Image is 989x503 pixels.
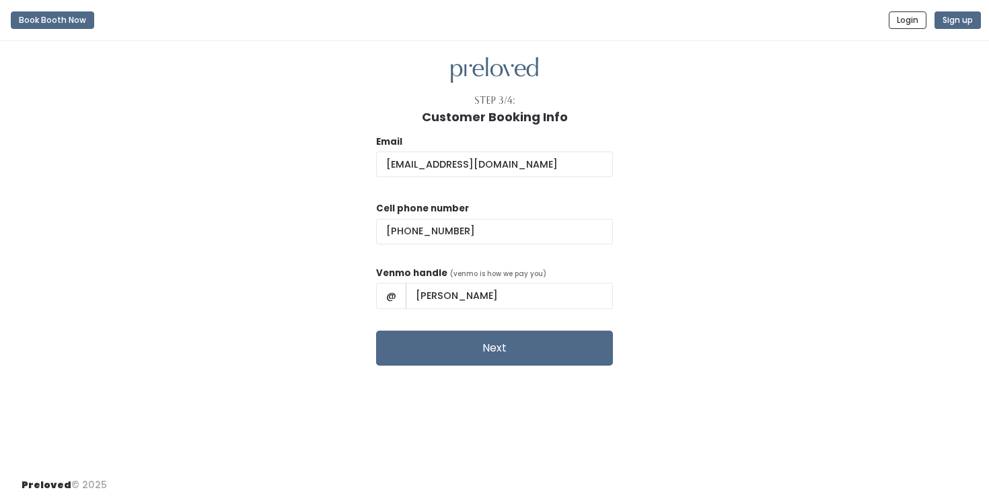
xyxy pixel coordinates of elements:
div: Step 3/4: [474,94,515,108]
span: (venmo is how we pay you) [450,269,546,279]
input: @ . [376,152,613,177]
h1: Customer Booking Info [422,110,568,124]
label: Venmo handle [376,267,447,280]
button: Sign up [935,11,981,29]
label: Cell phone number [376,202,469,215]
span: @ [376,283,406,308]
input: (___) ___-____ [376,219,613,244]
button: Next [376,331,613,366]
span: Preloved [22,478,71,492]
label: Email [376,135,402,149]
button: Book Booth Now [11,11,94,29]
img: preloved logo [451,57,538,83]
div: © 2025 [22,467,107,492]
button: Login [889,11,926,29]
a: Book Booth Now [11,5,94,35]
